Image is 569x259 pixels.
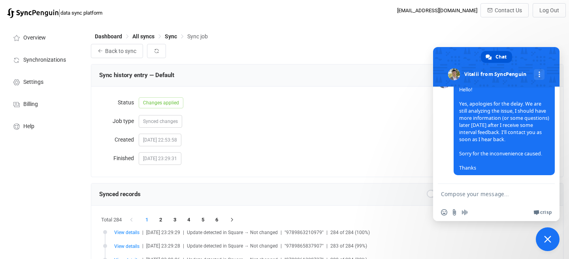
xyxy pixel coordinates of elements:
[23,79,43,85] span: Settings
[146,230,180,235] span: [DATE] 23:29:29
[114,230,139,235] span: View details
[540,209,552,216] span: Crisp
[284,230,324,235] span: "9789863210979"
[183,243,184,249] span: |
[441,184,536,204] textarea: Compose your message...
[183,230,184,235] span: |
[23,101,38,108] span: Billing
[397,8,477,13] div: [EMAIL_ADDRESS][DOMAIN_NAME]
[281,230,282,235] span: |
[99,72,174,79] span: Sync history entry — Default
[7,7,102,18] a: |data sync platform
[7,8,58,18] img: syncpenguin.svg
[480,3,529,17] button: Contact Us
[536,227,560,251] a: Close chat
[4,48,83,70] a: Synchronizations
[533,3,566,17] button: Log Out
[140,214,154,225] li: 1
[99,132,139,147] label: Created
[165,33,177,40] span: Sync
[58,7,60,18] span: |
[143,119,178,124] span: Synced changes
[91,44,143,58] button: Back to sync
[187,33,208,40] span: Sync job
[60,10,102,16] span: data sync platform
[99,191,141,198] span: Synced records
[462,209,468,216] span: Audio message
[23,35,46,41] span: Overview
[95,34,208,39] div: Breadcrumb
[142,230,143,235] span: |
[330,243,367,249] span: 283 of 284 (99%)
[139,97,183,108] span: Changes applied
[4,26,83,48] a: Overview
[23,57,66,63] span: Synchronizations
[146,243,180,249] span: [DATE] 23:29:28
[99,95,139,110] label: Status
[281,243,282,249] span: |
[4,93,83,115] a: Billing
[210,214,224,225] li: 6
[154,214,168,225] li: 2
[284,243,324,249] span: "9789865837907"
[23,123,34,130] span: Help
[139,152,181,165] span: [DATE] 23:29:31
[105,48,136,54] span: Back to sync
[330,230,370,235] span: 284 of 284 (100%)
[132,33,154,40] span: All syncs
[4,70,83,93] a: Settings
[459,86,549,171] span: Hello! Yes, apologies for the delay. We are still analyzing the issue, I should have more informa...
[99,150,139,166] label: Finished
[139,134,181,146] span: [DATE] 22:53:58
[196,214,210,225] li: 5
[101,214,122,225] span: Total 284
[539,7,559,13] span: Log Out
[142,243,143,249] span: |
[187,230,278,235] span: Update detected in Square → Not changed
[168,214,182,225] li: 3
[451,209,458,216] span: Send a file
[481,51,512,63] a: Chat
[326,230,328,235] span: |
[95,33,122,40] span: Dashboard
[496,51,507,63] span: Chat
[4,115,83,137] a: Help
[182,214,196,225] li: 4
[99,113,139,129] label: Job type
[114,244,139,249] span: View details
[187,243,278,249] span: Update detected in Square → Not changed
[326,243,328,249] span: |
[533,209,552,216] a: Crisp
[441,209,447,216] span: Insert an emoji
[495,7,522,13] span: Contact Us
